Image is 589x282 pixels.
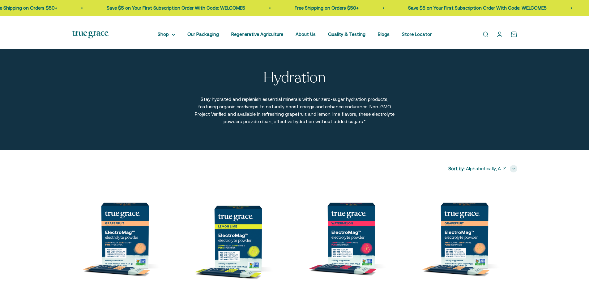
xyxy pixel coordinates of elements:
[378,32,390,37] a: Blogs
[328,32,365,37] a: Quality & Testing
[466,165,506,172] span: Alphabetically, A-Z
[466,165,517,172] button: Alphabetically, A-Z
[194,96,395,125] p: Stay hydrated and replenish essential minerals with our zero-sugar hydration products, featuring ...
[408,4,547,12] p: Save $5 on Your First Subscription Order With Code: WELCOME5
[448,165,465,172] span: Sort by:
[402,32,432,37] a: Store Locator
[296,32,316,37] a: About Us
[295,5,359,11] a: Free Shipping on Orders $50+
[231,32,283,37] a: Regenerative Agriculture
[263,70,326,86] p: Hydration
[187,32,219,37] a: Our Packaging
[107,4,245,12] p: Save $5 on Your First Subscription Order With Code: WELCOME5
[158,31,175,38] summary: Shop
